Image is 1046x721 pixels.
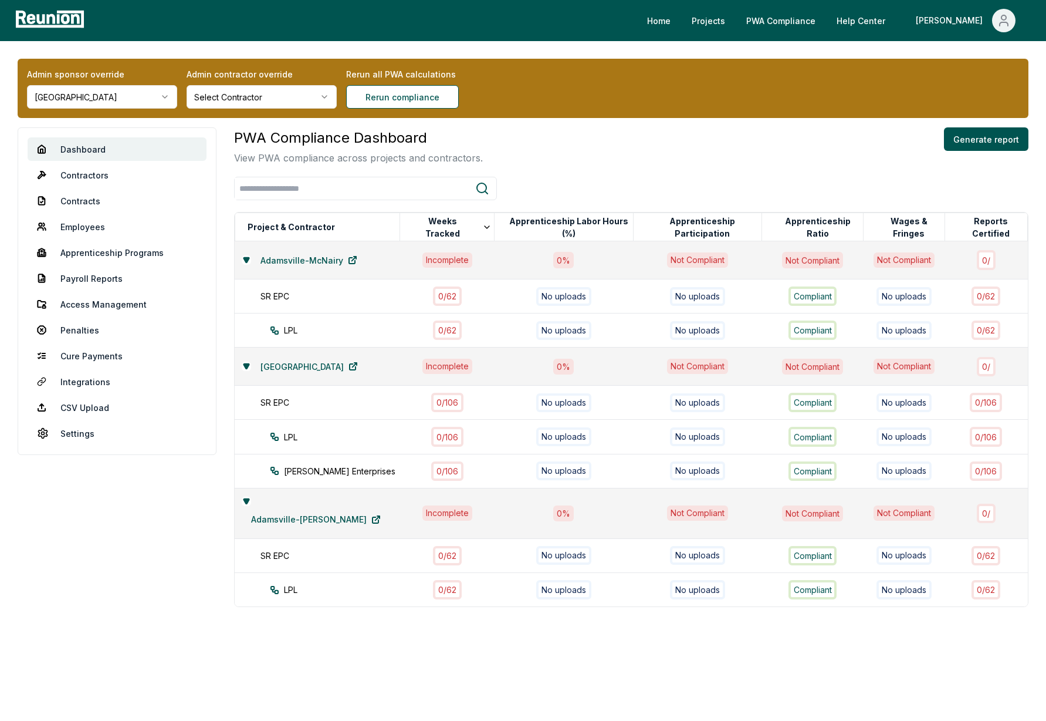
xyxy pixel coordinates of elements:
div: No uploads [876,546,932,565]
a: Access Management [28,292,207,316]
a: Integrations [28,370,207,393]
div: No uploads [536,461,591,480]
a: Home [638,9,680,32]
div: 0 / 62 [433,321,462,340]
div: No uploads [536,580,591,599]
div: 0 / [977,504,996,523]
div: Compliant [788,393,837,412]
div: No uploads [670,546,725,565]
div: 0 / [977,357,996,376]
a: Projects [682,9,734,32]
div: 0 / 62 [433,580,462,599]
div: Not Compliant [874,506,935,521]
div: No uploads [670,393,725,412]
div: Not Compliant [667,506,728,521]
div: No uploads [670,580,725,599]
div: 0 % [553,252,574,268]
div: 0 / [977,250,996,269]
div: Incomplete [422,359,472,374]
a: Help Center [827,9,895,32]
div: 0 / 106 [970,393,1002,412]
label: Admin contractor override [187,68,337,80]
nav: Main [638,9,1034,32]
label: Admin sponsor override [27,68,177,80]
div: 0 / 106 [431,461,463,481]
div: No uploads [670,321,725,340]
h3: PWA Compliance Dashboard [234,127,483,149]
div: [PERSON_NAME] Enterprises [270,465,421,477]
div: No uploads [536,287,591,306]
button: [PERSON_NAME] [906,9,1025,32]
div: 0 / 106 [970,427,1002,446]
div: Incomplete [422,252,472,268]
a: Contracts [28,189,207,213]
a: Adamsville-[PERSON_NAME] [242,508,390,531]
div: 0 % [553,359,574,375]
div: 0 / 106 [431,393,463,412]
div: 0 / 106 [970,461,1002,481]
div: No uploads [670,427,725,446]
div: [PERSON_NAME] [916,9,987,32]
a: [GEOGRAPHIC_DATA] [251,355,367,378]
a: Employees [28,215,207,238]
div: Incomplete [422,506,472,521]
div: 0 / 106 [431,427,463,446]
div: LPL [270,431,421,443]
a: Adamsville-McNairy [251,248,367,272]
div: No uploads [536,546,591,565]
div: No uploads [876,321,932,340]
button: Apprenticeship Ratio [772,215,863,239]
div: 0 % [553,506,574,521]
a: Contractors [28,163,207,187]
div: SR EPC [260,290,412,302]
a: CSV Upload [28,396,207,419]
div: Compliant [788,427,837,446]
div: Not Compliant [874,252,935,268]
button: Reports Certified [955,215,1027,239]
div: LPL [270,324,421,336]
label: Rerun all PWA calculations [346,68,496,80]
a: Dashboard [28,137,207,161]
div: Not Compliant [782,506,843,521]
button: Wages & Fringes [874,215,945,239]
div: No uploads [536,393,591,412]
a: Settings [28,422,207,445]
div: No uploads [670,287,725,306]
a: Cure Payments [28,344,207,368]
button: Weeks Tracked [410,215,494,239]
div: Not Compliant [874,359,935,374]
div: No uploads [876,393,932,412]
div: SR EPC [260,550,412,562]
div: Compliant [788,546,837,565]
div: No uploads [670,461,725,480]
div: 0 / 62 [971,580,1000,599]
div: 0 / 62 [433,546,462,565]
button: Generate report [944,127,1028,151]
div: 0 / 62 [433,287,462,306]
div: 0 / 62 [971,546,1000,565]
div: Not Compliant [782,359,843,375]
div: No uploads [876,287,932,306]
div: No uploads [876,461,932,480]
div: SR EPC [260,396,412,409]
button: Project & Contractor [245,215,337,239]
div: 0 / 62 [971,287,1000,306]
div: No uploads [876,427,932,446]
div: No uploads [536,321,591,340]
button: Apprenticeship Participation [644,215,762,239]
button: Rerun compliance [346,85,459,109]
button: Apprenticeship Labor Hours (%) [505,215,632,239]
p: View PWA compliance across projects and contractors. [234,151,483,165]
a: Payroll Reports [28,267,207,290]
a: PWA Compliance [737,9,825,32]
div: Not Compliant [667,252,728,268]
a: Apprenticeship Programs [28,241,207,264]
div: 0 / 62 [971,321,1000,340]
div: Compliant [788,461,837,481]
div: No uploads [876,580,932,599]
div: No uploads [536,427,591,446]
div: LPL [270,584,421,596]
div: Compliant [788,321,837,340]
div: Not Compliant [782,252,843,268]
div: Compliant [788,287,837,306]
